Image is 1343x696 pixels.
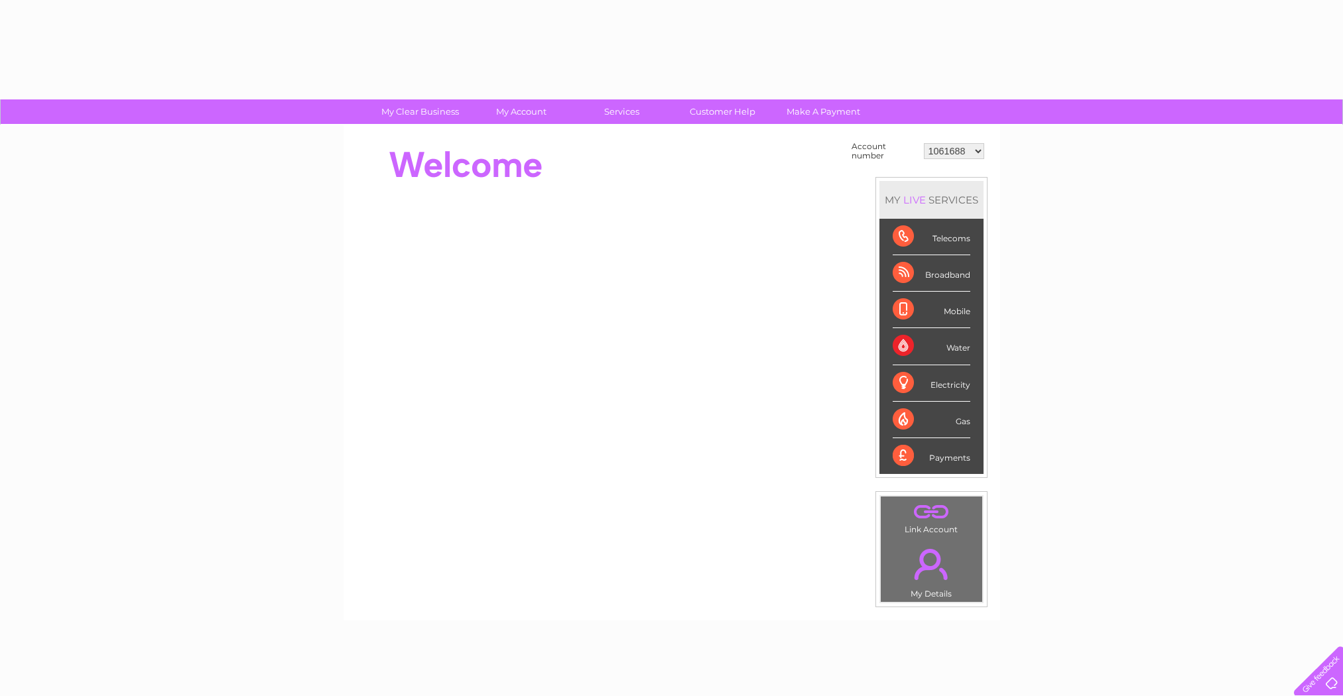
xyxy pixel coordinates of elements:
[893,255,970,292] div: Broadband
[880,538,983,603] td: My Details
[880,496,983,538] td: Link Account
[893,438,970,474] div: Payments
[884,541,979,587] a: .
[893,292,970,328] div: Mobile
[893,328,970,365] div: Water
[893,365,970,402] div: Electricity
[848,139,921,164] td: Account number
[893,219,970,255] div: Telecoms
[769,99,878,124] a: Make A Payment
[901,194,928,206] div: LIVE
[668,99,777,124] a: Customer Help
[884,500,979,523] a: .
[567,99,676,124] a: Services
[893,402,970,438] div: Gas
[365,99,475,124] a: My Clear Business
[879,181,984,219] div: MY SERVICES
[466,99,576,124] a: My Account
